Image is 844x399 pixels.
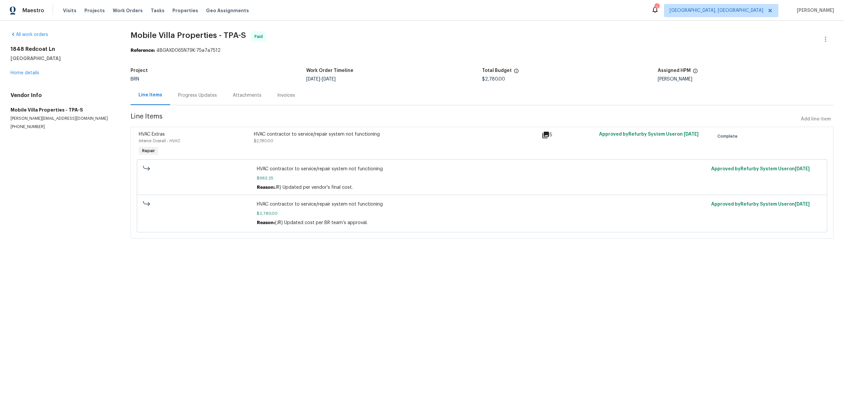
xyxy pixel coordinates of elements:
[139,132,165,137] span: HVAC Extras
[11,71,39,75] a: Home details
[257,185,275,190] span: Reason:
[131,48,155,53] b: Reference:
[658,77,833,82] div: [PERSON_NAME]
[257,175,708,182] span: $983.25
[172,7,198,14] span: Properties
[131,77,139,82] span: BRN
[206,7,249,14] span: Geo Assignments
[257,220,275,225] span: Reason:
[514,68,519,77] span: The total cost of line items that have been proposed by Opendoor. This sum includes line items th...
[257,210,708,217] span: $2,780.00
[11,92,115,99] h4: Vendor Info
[322,77,336,82] span: [DATE]
[11,55,115,62] h5: [GEOGRAPHIC_DATA]
[131,68,148,73] h5: Project
[711,202,810,207] span: Approved by Refurby System User on
[139,139,180,143] span: Interior Overall - HVAC
[693,68,698,77] span: The hpm assigned to this work order.
[139,148,158,154] span: Repair
[482,68,512,73] h5: Total Budget
[11,116,115,121] p: [PERSON_NAME][EMAIL_ADDRESS][DOMAIN_NAME]
[257,166,708,172] span: HVAC contractor to service/repair system not functioning
[482,77,505,82] span: $2,780.00
[131,47,833,54] div: 4BGAXD065N79K-75a7a7512
[131,113,798,125] span: Line Items
[717,133,740,140] span: Complete
[63,7,76,14] span: Visits
[599,132,699,137] span: Approved by Refurby System User on
[11,107,115,113] h5: Mobile Villa Properties - TPA-S
[794,7,834,14] span: [PERSON_NAME]
[670,7,763,14] span: [GEOGRAPHIC_DATA], [GEOGRAPHIC_DATA]
[11,46,115,52] h2: 1848 Redcoat Ln
[257,201,708,208] span: HVAC contractor to service/repair system not functioning
[711,167,810,171] span: Approved by Refurby System User on
[275,185,353,190] span: JR) Updated per vendor's final cost.
[11,32,48,37] a: All work orders
[542,131,595,139] div: 5
[654,4,659,11] div: 1
[11,124,115,130] p: [PHONE_NUMBER]
[178,92,217,99] div: Progress Updates
[22,7,44,14] span: Maestro
[113,7,143,14] span: Work Orders
[684,132,699,137] span: [DATE]
[306,68,353,73] h5: Work Order Timeline
[275,220,368,225] span: (JR) Updated cost per BR team’s approval.
[138,92,162,98] div: Line Items
[795,202,810,207] span: [DATE]
[277,92,295,99] div: Invoices
[84,7,105,14] span: Projects
[233,92,261,99] div: Attachments
[254,139,273,143] span: $2,780.00
[151,8,165,13] span: Tasks
[795,167,810,171] span: [DATE]
[658,68,691,73] h5: Assigned HPM
[255,33,265,40] span: Paid
[131,31,246,39] span: Mobile Villa Properties - TPA-S
[306,77,320,82] span: [DATE]
[254,131,538,138] div: HVAC contractor to service/repair system not functioning
[306,77,336,82] span: -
